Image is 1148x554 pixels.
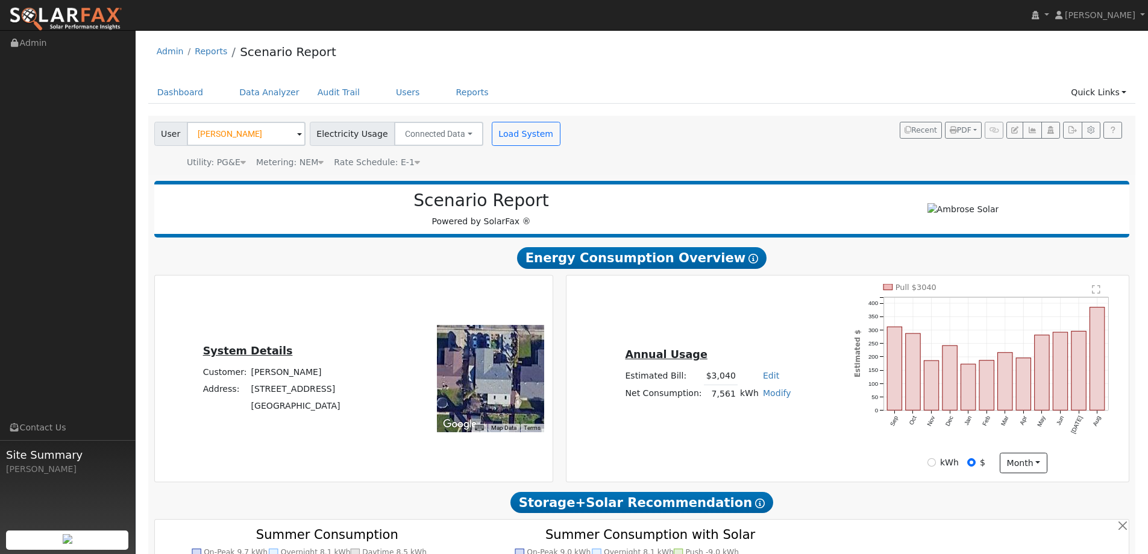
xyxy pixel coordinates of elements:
td: kWh [738,385,761,402]
text: Summer Consumption with Solar [545,527,756,542]
a: Users [387,81,429,104]
text: Aug [1092,415,1102,427]
text: Estimated $ [853,330,862,377]
button: PDF [945,122,982,139]
u: System Details [203,345,293,357]
label: $ [980,456,985,469]
u: Annual Usage [625,348,707,360]
button: Load System [492,122,560,146]
img: Google [440,417,480,432]
rect: onclick="" [924,360,939,410]
td: Estimated Bill: [623,368,704,385]
rect: onclick="" [943,345,957,410]
rect: onclick="" [1035,335,1049,411]
div: Metering: NEM [256,156,324,169]
span: Storage+Solar Recommendation [510,492,773,514]
td: Address: [201,380,249,397]
i: Show Help [748,254,758,263]
rect: onclick="" [906,333,920,410]
text: Jun [1055,415,1065,426]
text: 200 [868,353,879,360]
rect: onclick="" [1017,358,1031,411]
button: Export Interval Data [1063,122,1082,139]
a: Audit Trail [309,81,369,104]
button: Settings [1082,122,1100,139]
text: Pull $3040 [896,283,936,292]
rect: onclick="" [887,327,902,410]
span: PDF [950,126,971,134]
td: [STREET_ADDRESS] [249,380,342,397]
a: Modify [763,388,791,398]
button: month [1000,453,1047,473]
div: Utility: PG&E [187,156,246,169]
a: Quick Links [1062,81,1135,104]
text: Apr [1018,415,1029,426]
img: retrieve [63,534,72,544]
text: Nov [926,415,936,427]
a: Edit [763,371,779,380]
a: Reports [447,81,498,104]
text: Mar [1000,415,1010,427]
td: $3,040 [704,368,738,385]
button: Multi-Series Graph [1023,122,1041,139]
text: 400 [868,300,879,306]
a: Dashboard [148,81,213,104]
text: 300 [868,327,879,333]
input: Select a User [187,122,306,146]
a: Scenario Report [240,45,336,59]
rect: onclick="" [1090,307,1105,411]
text: Sep [889,415,900,427]
td: Customer: [201,364,249,380]
button: Login As [1041,122,1060,139]
button: Keyboard shortcuts [475,424,483,432]
text: May [1037,415,1047,428]
i: Show Help [755,499,765,508]
img: Ambrose Solar [927,203,999,216]
a: Help Link [1103,122,1122,139]
a: Admin [157,46,184,56]
text: Feb [981,415,991,427]
label: kWh [940,456,959,469]
text: 350 [868,313,879,319]
text: 100 [868,380,879,387]
div: Powered by SolarFax ® [160,190,803,228]
text: 50 [872,394,879,400]
span: Alias: E1 [334,157,420,167]
text: 250 [868,340,879,347]
text: [DATE] [1070,415,1084,435]
a: Data Analyzer [230,81,309,104]
span: User [154,122,187,146]
button: Map Data [491,424,516,432]
a: Reports [195,46,227,56]
div: [PERSON_NAME] [6,463,129,476]
text: Summer Consumption [256,527,398,542]
img: SolarFax [9,7,122,32]
text:  [1093,285,1101,294]
td: 7,561 [704,385,738,402]
text: Oct [908,415,918,426]
a: Terms (opens in new tab) [524,424,541,431]
button: Edit User [1006,122,1023,139]
span: Site Summary [6,447,129,463]
span: Energy Consumption Overview [517,247,767,269]
rect: onclick="" [979,360,994,411]
rect: onclick="" [998,353,1012,411]
button: Recent [900,122,942,139]
h2: Scenario Report [166,190,796,211]
input: kWh [927,458,936,467]
input: $ [967,458,976,467]
text: 0 [875,407,879,414]
td: [PERSON_NAME] [249,364,342,380]
rect: onclick="" [1053,332,1068,410]
a: Open this area in Google Maps (opens a new window) [440,417,480,432]
text: 150 [868,367,879,373]
text: Jan [963,415,973,426]
td: [GEOGRAPHIC_DATA] [249,398,342,415]
span: [PERSON_NAME] [1065,10,1135,20]
span: Electricity Usage [310,122,395,146]
text: Dec [944,415,955,427]
td: Net Consumption: [623,385,704,402]
button: Connected Data [394,122,483,146]
rect: onclick="" [1071,331,1086,410]
rect: onclick="" [961,364,976,410]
